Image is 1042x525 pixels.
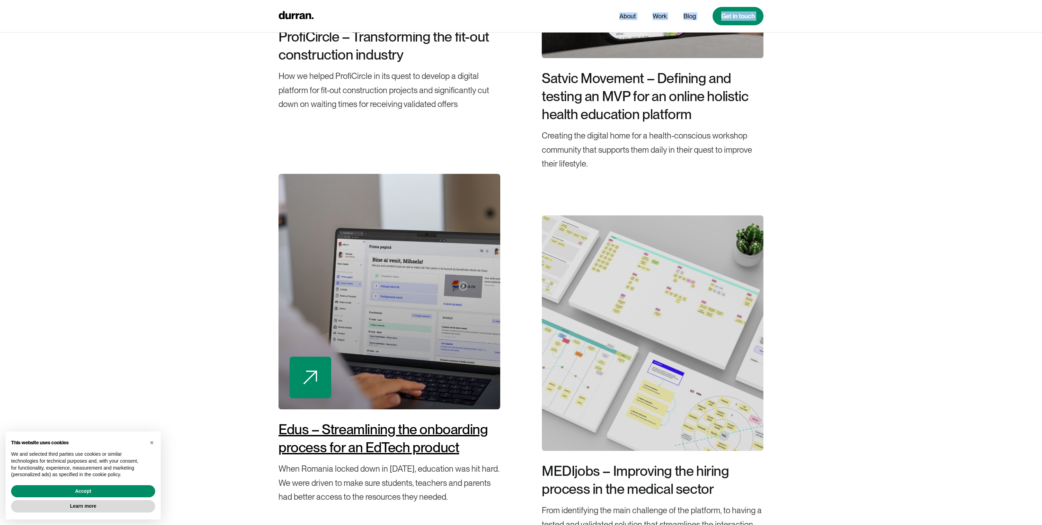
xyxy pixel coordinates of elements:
p: We and selected third parties use cookies or similar technologies for technical purposes and, wit... [11,451,144,478]
button: Accept [11,485,155,498]
button: Learn more [11,500,155,513]
div: Creating the digital home for a health-conscious workshop community that supports them daily in t... [542,129,763,171]
a: Get in touch [713,7,763,25]
a: About [619,10,636,23]
span: × [150,439,154,446]
a: Work [653,10,667,23]
div: Satvic Movement – Defining and testing an MVP for an online holistic health education platform [542,69,763,123]
a: Blog [683,10,696,23]
div: When Romania locked down in [DATE], education was hit hard. We were driven to make sure students,... [279,462,500,504]
a: Edus – Streamlining the onboarding process for an EdTech productWhen Romania locked down in [DATE... [279,174,500,504]
button: Close this notice [146,437,157,448]
div: MEDIjobs – Improving the hiring process in the medical sector [542,462,763,498]
h2: This website uses cookies [11,440,144,446]
a: home [279,9,314,23]
div: How we helped ProfiCircle in its quest to develop a digital platform for fit-out construction pro... [279,69,500,112]
div: Edus – Streamlining the onboarding process for an EdTech product [279,420,500,456]
div: ProfiCircle – Transforming the fit-out construction industry [279,28,500,64]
